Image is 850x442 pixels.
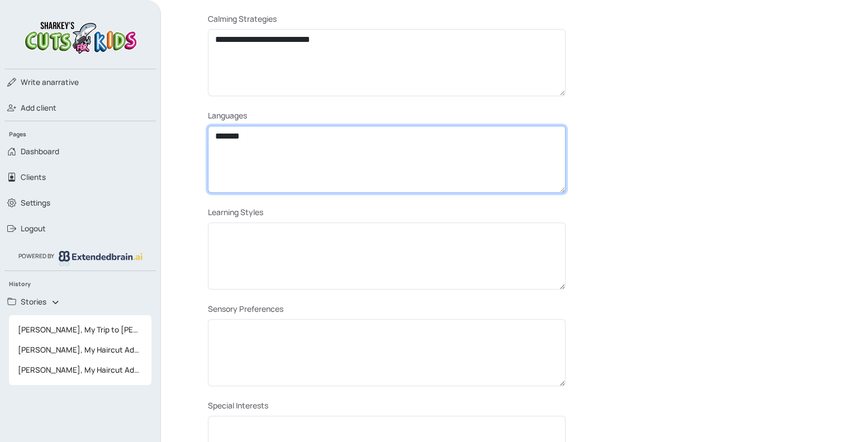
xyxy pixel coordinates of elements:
label: Languages [208,110,247,121]
img: logo [22,18,139,55]
img: logo [59,251,143,265]
span: Write a [21,77,46,87]
span: Settings [21,197,50,208]
a: [PERSON_NAME], My Haircut Adventure at [PERSON_NAME] [9,360,151,380]
span: [PERSON_NAME], My Haircut Adventure at [PERSON_NAME] [13,340,147,360]
span: Clients [21,172,46,183]
a: [PERSON_NAME], My Haircut Adventure at [PERSON_NAME] [9,340,151,360]
span: Dashboard [21,146,59,157]
span: [PERSON_NAME], My Trip to [PERSON_NAME] for a Bang Trim [13,320,147,340]
span: Logout [21,223,46,234]
label: Special Interests [208,400,268,411]
label: Calming Strategies [208,13,277,25]
span: Stories [21,296,46,307]
a: [PERSON_NAME], My Trip to [PERSON_NAME] for a Bang Trim [9,320,151,340]
span: narrative [21,77,79,88]
span: Add client [21,102,56,113]
label: Sensory Preferences [208,303,283,315]
span: [PERSON_NAME], My Haircut Adventure at [PERSON_NAME] [13,360,147,380]
label: Learning Styles [208,206,263,218]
